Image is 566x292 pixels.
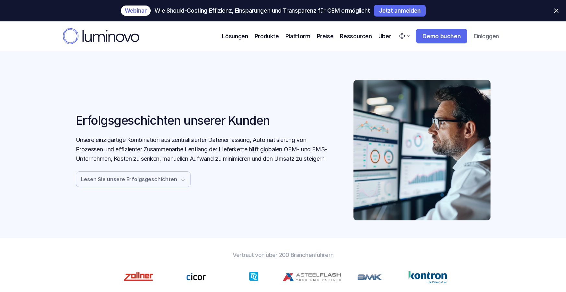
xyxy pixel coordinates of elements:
a: Einloggen [469,29,503,43]
h1: Erfolgsgeschichten unserer Kunden [76,113,333,128]
a: Lesen Sie unsere Erfolgsgeschichten [76,171,191,187]
p: Plattform [285,32,310,41]
p: Webinar [125,8,147,13]
p: Ressourcen [340,32,372,41]
p: Über [378,32,391,41]
p: Demo buchen [422,33,461,40]
p: Lösungen [222,32,248,41]
p: Vertraut von über 200 Branchenführern [115,251,452,259]
p: Jetzt anmelden [379,8,421,13]
img: zollner logo [357,267,382,287]
a: Preise [317,32,334,41]
img: Zollner [121,271,155,283]
img: Electronics professional looking at a dashboard on a computer screen [353,80,490,220]
p: Lesen Sie unsere Erfolgsgeschichten [81,177,177,182]
img: Zollner [283,267,341,287]
p: Unsere einzigartige Kombination aus zentralisierter Datenerfassung, Automatisierung von Prozessen... [76,135,333,163]
p: Einloggen [474,33,499,40]
a: Jetzt anmelden [374,5,426,17]
img: zollner logo [186,270,206,283]
p: Wie Should-Costing Effizienz, Einsparungen und Transparenz für OEM ermöglicht [155,7,370,14]
p: Produkte [255,32,279,41]
a: Demo buchen [416,29,467,44]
